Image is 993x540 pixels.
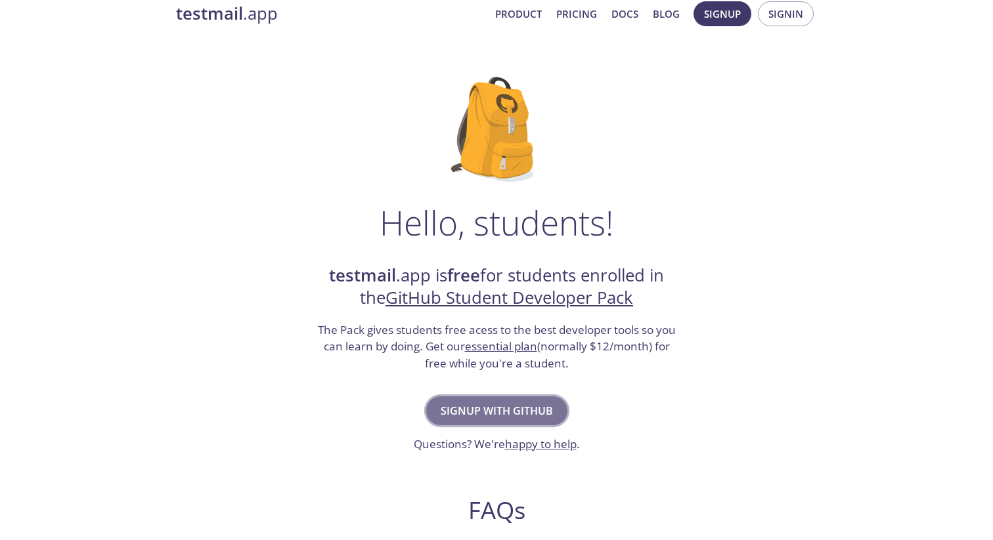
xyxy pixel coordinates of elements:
a: Docs [611,5,638,22]
a: Pricing [556,5,597,22]
strong: testmail [176,2,243,25]
button: Signup with GitHub [426,396,567,425]
a: GitHub Student Developer Pack [386,286,633,309]
h2: FAQs [244,495,749,525]
button: Signup [694,1,751,26]
h1: Hello, students! [380,203,613,242]
strong: testmail [329,264,396,287]
h3: Questions? We're . [414,436,580,453]
span: Signup with GitHub [441,402,553,420]
span: Signup [704,5,741,22]
a: Blog [653,5,680,22]
button: Signin [758,1,814,26]
img: github-student-backpack.png [451,77,542,182]
h2: .app is for students enrolled in the [316,264,677,310]
a: essential plan [465,339,537,354]
a: Product [495,5,542,22]
span: Signin [768,5,803,22]
a: testmail.app [176,3,485,25]
strong: free [447,264,480,287]
a: happy to help [505,436,577,451]
h3: The Pack gives students free acess to the best developer tools so you can learn by doing. Get our... [316,322,677,372]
